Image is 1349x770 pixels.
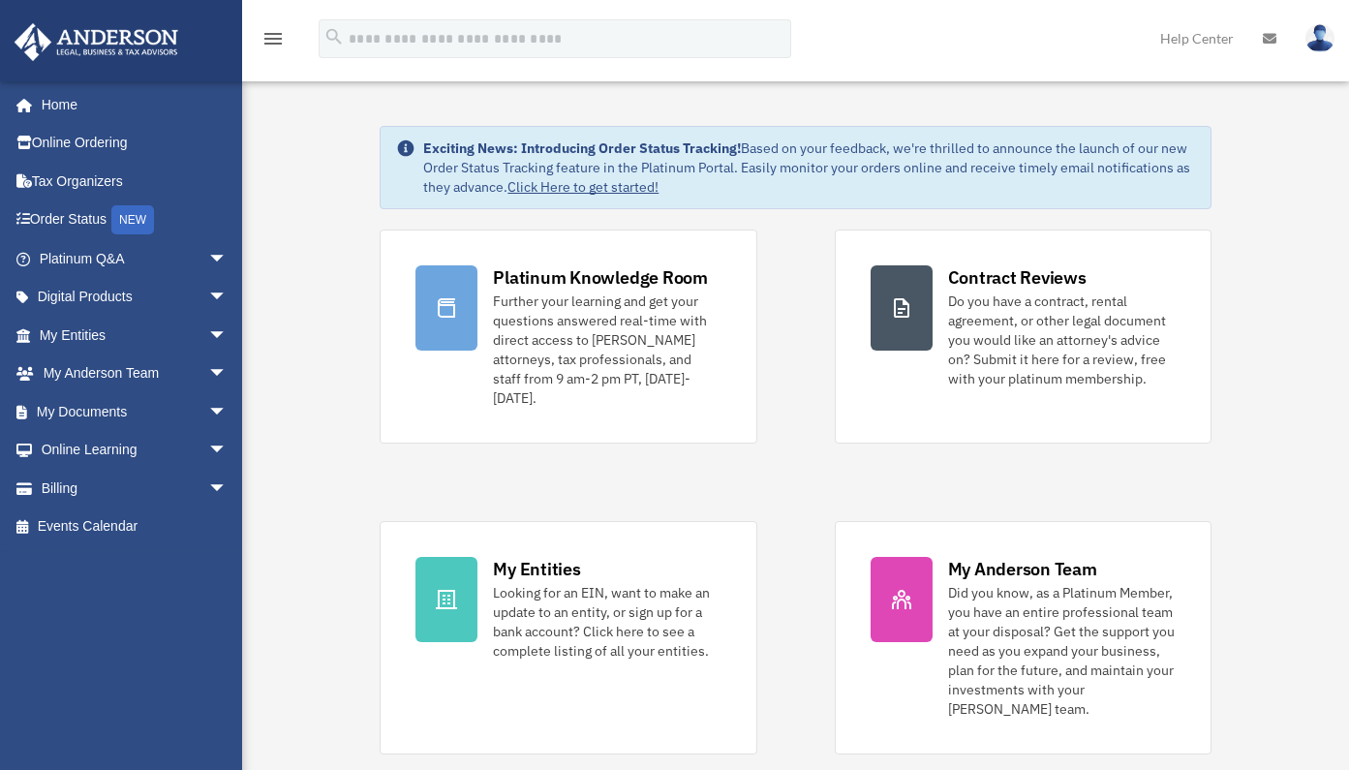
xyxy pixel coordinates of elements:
a: My Documentsarrow_drop_down [14,392,257,431]
a: My Anderson Team Did you know, as a Platinum Member, you have an entire professional team at your... [835,521,1211,755]
span: arrow_drop_down [208,316,247,355]
span: arrow_drop_down [208,431,247,471]
div: Contract Reviews [948,265,1087,290]
img: User Pic [1305,24,1334,52]
a: Tax Organizers [14,162,257,200]
div: NEW [111,205,154,234]
div: My Entities [493,557,580,581]
a: Online Learningarrow_drop_down [14,431,257,470]
a: menu [261,34,285,50]
div: Do you have a contract, rental agreement, or other legal document you would like an attorney's ad... [948,292,1176,388]
span: arrow_drop_down [208,469,247,508]
div: Based on your feedback, we're thrilled to announce the launch of our new Order Status Tracking fe... [423,139,1194,197]
a: Platinum Knowledge Room Further your learning and get your questions answered real-time with dire... [380,230,756,444]
a: Billingarrow_drop_down [14,469,257,508]
span: arrow_drop_down [208,354,247,394]
a: Online Ordering [14,124,257,163]
a: My Anderson Teamarrow_drop_down [14,354,257,393]
a: My Entitiesarrow_drop_down [14,316,257,354]
span: arrow_drop_down [208,239,247,279]
a: Home [14,85,247,124]
div: Looking for an EIN, want to make an update to an entity, or sign up for a bank account? Click her... [493,583,720,661]
i: menu [261,27,285,50]
span: arrow_drop_down [208,392,247,432]
i: search [323,26,345,47]
a: Contract Reviews Do you have a contract, rental agreement, or other legal document you would like... [835,230,1211,444]
div: Further your learning and get your questions answered real-time with direct access to [PERSON_NAM... [493,292,720,408]
a: Click Here to get started! [507,178,659,196]
img: Anderson Advisors Platinum Portal [9,23,184,61]
a: Order StatusNEW [14,200,257,240]
a: Events Calendar [14,508,257,546]
strong: Exciting News: Introducing Order Status Tracking! [423,139,741,157]
a: Digital Productsarrow_drop_down [14,278,257,317]
div: Did you know, as a Platinum Member, you have an entire professional team at your disposal? Get th... [948,583,1176,719]
div: Platinum Knowledge Room [493,265,708,290]
div: My Anderson Team [948,557,1097,581]
a: My Entities Looking for an EIN, want to make an update to an entity, or sign up for a bank accoun... [380,521,756,755]
span: arrow_drop_down [208,278,247,318]
a: Platinum Q&Aarrow_drop_down [14,239,257,278]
